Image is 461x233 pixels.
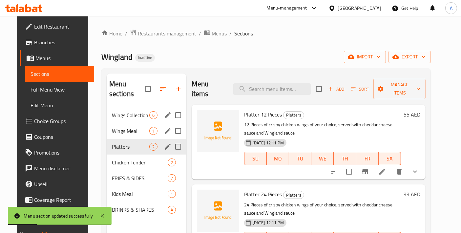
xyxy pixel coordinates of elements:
span: 1 [150,128,157,134]
li: / [199,30,201,37]
div: Menu-management [267,4,307,12]
div: items [168,159,176,166]
div: DRINKS & SHAKES4 [107,202,186,218]
span: 2 [150,144,157,150]
a: Sections [25,66,94,82]
span: Select section [312,82,326,96]
span: Platter 24 Pieces [244,189,282,199]
span: SA [381,154,398,163]
button: edit [163,142,173,152]
span: FRIES & SIDES [112,174,168,182]
button: edit [163,126,173,136]
a: Edit Menu [25,97,94,113]
h6: 55 AED [404,110,420,119]
button: edit [163,110,173,120]
li: / [125,30,127,37]
span: Coverage Report [34,196,89,204]
span: [DATE] 12:11 PM [250,140,286,146]
span: Choice Groups [34,117,89,125]
span: Menus [212,30,227,37]
span: Wings Collection [112,111,149,119]
svg: Show Choices [411,168,419,176]
div: items [149,111,157,119]
span: SU [247,154,264,163]
div: items [168,206,176,214]
h6: 99 AED [404,190,420,199]
p: 12 Pieces of crispy chicken wings of your choice, served with cheddar cheese sauce and Wingland s... [244,121,401,137]
span: Edit Restaurant [34,23,89,31]
img: Platter 24 Pieces [197,190,239,232]
span: FR [359,154,376,163]
span: TU [292,154,309,163]
div: items [149,127,157,135]
div: items [168,190,176,198]
span: export [394,53,426,61]
span: import [349,53,381,61]
nav: breadcrumb [101,29,431,38]
span: Branches [34,38,89,46]
div: FRIES & SIDES7 [107,170,186,186]
button: WE [311,152,334,165]
div: Inactive [135,54,155,62]
a: Home [101,30,122,37]
div: Kids Meal1 [107,186,186,202]
span: Sort sections [155,81,171,97]
span: Platters [283,111,304,119]
button: Sort [349,84,371,94]
span: Upsell [34,180,89,188]
span: Wings Meal [112,127,149,135]
span: TH [336,154,353,163]
div: items [168,174,176,182]
span: Add [327,85,345,93]
span: Menus [35,54,89,62]
button: TH [334,152,356,165]
div: Platters [283,111,304,119]
span: Edit Menu [31,101,89,109]
a: Coupons [20,129,94,145]
span: 1 [168,191,176,197]
button: TU [289,152,311,165]
a: Coverage Report [20,192,94,208]
h2: Menu sections [109,79,145,99]
a: Menus [20,50,94,66]
a: Choice Groups [20,113,94,129]
button: export [388,51,431,63]
span: [DATE] 12:11 PM [250,220,286,226]
span: Manage items [379,81,420,97]
span: Chicken Tender [112,159,168,166]
a: Menus [204,29,227,38]
span: Menu disclaimer [34,164,89,172]
img: Platter 12 Pieces [197,110,239,152]
span: Coupons [34,133,89,141]
span: Kids Meal [112,190,168,198]
span: MO [269,154,286,163]
span: Restaurants management [138,30,196,37]
button: MO [267,152,289,165]
div: Platters2edit [107,139,186,155]
div: [GEOGRAPHIC_DATA] [338,5,381,12]
button: SU [244,152,267,165]
button: Branch-specific-item [357,164,373,180]
span: Sort items [347,84,373,94]
span: Sort [351,85,369,93]
a: Branches [20,34,94,50]
div: Wings Collection6edit [107,107,186,123]
a: Upsell [20,176,94,192]
span: 7 [168,175,176,181]
p: 24 Pieces of crispy chicken wings of your choice, served with cheddar cheese sauce and Wingland s... [244,201,401,217]
span: Full Menu View [31,86,89,94]
button: Add section [171,81,186,97]
div: Chicken Tender2 [107,155,186,170]
span: DRINKS & SHAKES [112,206,168,214]
span: Inactive [135,55,155,60]
button: delete [391,164,407,180]
span: Wingland [101,50,133,64]
input: search [233,83,311,95]
span: 6 [150,112,157,118]
a: Promotions [20,145,94,160]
